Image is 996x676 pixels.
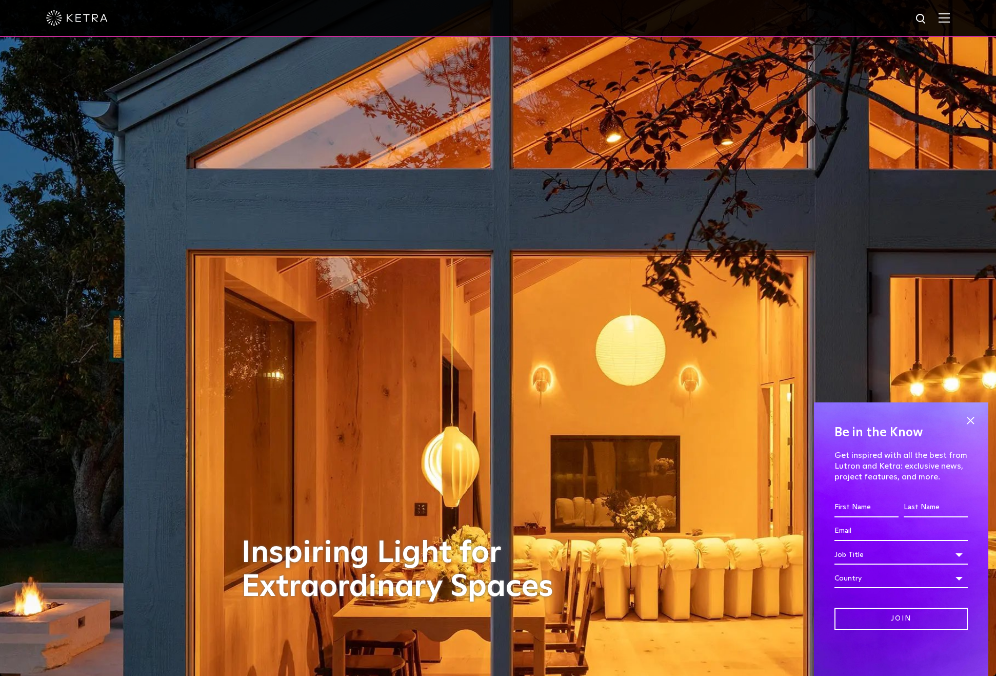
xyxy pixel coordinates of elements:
[834,522,968,541] input: Email
[834,608,968,630] input: Join
[834,423,968,442] h4: Be in the Know
[915,13,928,26] img: search icon
[834,450,968,482] p: Get inspired with all the best from Lutron and Ketra: exclusive news, project features, and more.
[834,569,968,588] div: Country
[939,13,950,23] img: Hamburger%20Nav.svg
[242,536,575,604] h1: Inspiring Light for Extraordinary Spaces
[904,498,968,517] input: Last Name
[46,10,108,26] img: ketra-logo-2019-white
[834,498,899,517] input: First Name
[834,545,968,565] div: Job Title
